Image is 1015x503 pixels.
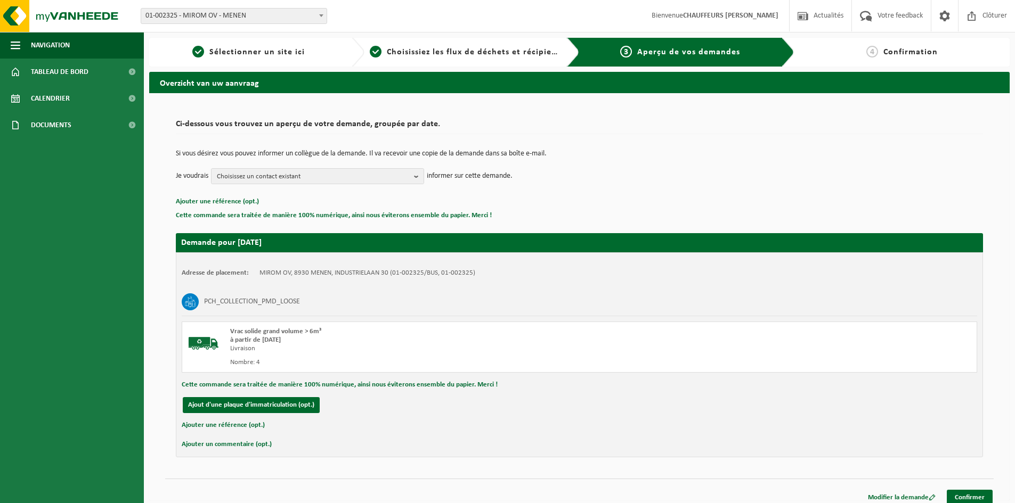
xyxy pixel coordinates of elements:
span: 01-002325 - MIROM OV - MENEN [141,9,327,23]
span: 3 [620,46,632,57]
h2: Ci-dessous vous trouvez un aperçu de votre demande, groupée par date. [176,120,983,134]
h3: PCH_COLLECTION_PMD_LOOSE [204,293,300,310]
strong: à partir de [DATE] [230,336,281,343]
span: Tableau de bord [31,59,88,85]
span: Calendrier [31,85,70,112]
span: 2 [370,46,381,57]
td: MIROM OV, 8930 MENEN, INDUSTRIELAAN 30 (01-002325/BUS, 01-002325) [259,269,475,277]
button: Choisissez un contact existant [211,168,424,184]
div: Livraison [230,344,622,353]
h2: Overzicht van uw aanvraag [149,72,1010,93]
button: Ajouter une référence (opt.) [182,418,265,432]
img: BL-SO-LV.png [188,327,220,359]
strong: CHAUFFEURS [PERSON_NAME] [683,12,778,20]
span: Documents [31,112,71,138]
span: 1 [192,46,204,57]
div: Nombre: 4 [230,358,622,367]
span: 01-002325 - MIROM OV - MENEN [141,8,327,24]
button: Ajout d'une plaque d'immatriculation (opt.) [183,397,320,413]
span: 4 [866,46,878,57]
p: Je voudrais [176,168,208,184]
button: Ajouter un commentaire (opt.) [182,438,272,451]
p: informer sur cette demande. [427,168,513,184]
button: Cette commande sera traitée de manière 100% numérique, ainsi nous éviterons ensemble du papier. M... [182,378,498,392]
strong: Demande pour [DATE] [181,238,262,247]
span: Navigation [31,32,70,59]
a: 1Sélectionner un site ici [155,46,343,59]
span: Sélectionner un site ici [209,48,305,56]
p: Si vous désirez vous pouvez informer un collègue de la demande. Il va recevoir une copie de la de... [176,150,983,158]
button: Cette commande sera traitée de manière 100% numérique, ainsi nous éviterons ensemble du papier. M... [176,209,492,222]
span: Choisissiez les flux de déchets et récipients [387,48,564,56]
button: Ajouter une référence (opt.) [176,195,259,209]
span: Vrac solide grand volume > 6m³ [230,328,321,335]
span: Confirmation [883,48,938,56]
a: 2Choisissiez les flux de déchets et récipients [370,46,558,59]
span: Choisissez un contact existant [217,169,410,185]
strong: Adresse de placement: [182,269,249,276]
span: Aperçu de vos demandes [637,48,740,56]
